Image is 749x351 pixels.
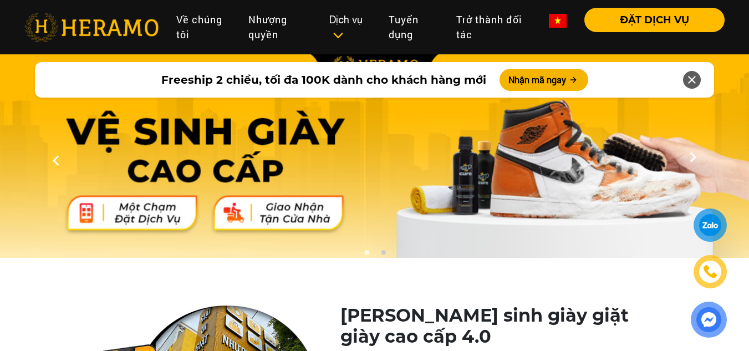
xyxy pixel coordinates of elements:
img: vn-flag.png [549,14,567,28]
img: subToggleIcon [332,30,344,41]
img: heramo-logo.png [24,13,159,42]
a: phone-icon [695,256,726,287]
div: Dịch vụ [329,12,371,42]
a: Về chúng tôi [167,8,240,47]
button: 1 [361,250,372,261]
button: ĐẶT DỊCH VỤ [584,8,725,32]
img: phone-icon [702,263,718,280]
button: 2 [378,250,389,261]
a: ĐẶT DỊCH VỤ [575,15,725,25]
a: Trở thành đối tác [447,8,540,47]
a: Nhượng quyền [240,8,320,47]
button: Nhận mã ngay [500,69,588,91]
a: Tuyển dụng [380,8,447,47]
span: Freeship 2 chiều, tối đa 100K dành cho khách hàng mới [161,72,486,88]
h1: [PERSON_NAME] sinh giày giặt giày cao cấp 4.0 [340,305,653,348]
